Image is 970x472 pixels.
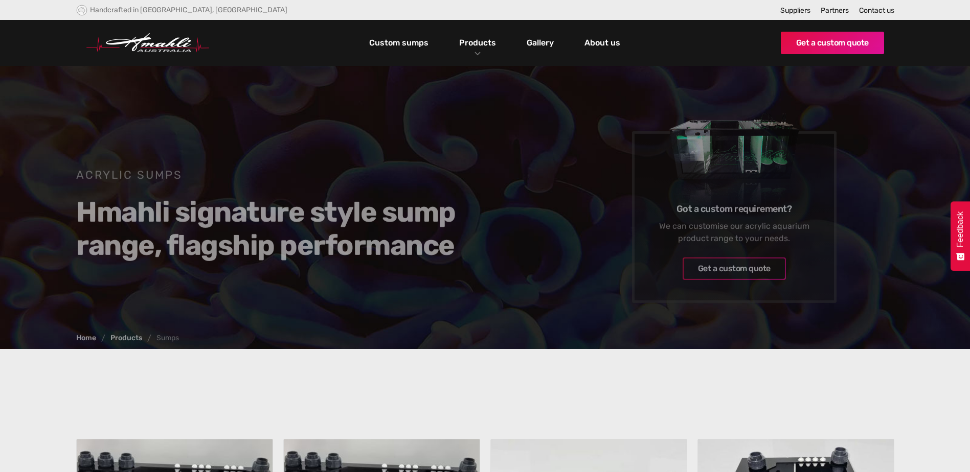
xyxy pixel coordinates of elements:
img: Hmahli Australia Logo [86,33,209,53]
a: Custom sumps [367,34,431,52]
button: Feedback - Show survey [951,201,970,271]
div: Sumps [156,335,179,342]
a: Home [76,335,96,342]
span: Feedback [956,211,965,247]
a: home [86,33,209,53]
div: Products [452,20,504,66]
a: Suppliers [780,6,810,15]
a: About us [582,34,623,52]
img: Sumps [649,83,818,233]
div: Get a custom quote [697,263,770,275]
h6: Got a custom requirement? [649,203,818,215]
a: Gallery [524,34,556,52]
a: Products [110,335,142,342]
div: We can customise our acrylic aquarium product range to your needs. [649,220,818,245]
a: Partners [821,6,849,15]
a: Products [457,35,499,50]
a: Contact us [859,6,894,15]
a: Get a custom quote [781,32,884,54]
h2: Hmahli signature style sump range, flagship performance [76,195,470,262]
div: Handcrafted in [GEOGRAPHIC_DATA], [GEOGRAPHIC_DATA] [90,6,287,14]
h1: Acrylic Sumps [76,167,470,182]
a: Get a custom quote [682,257,785,280]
